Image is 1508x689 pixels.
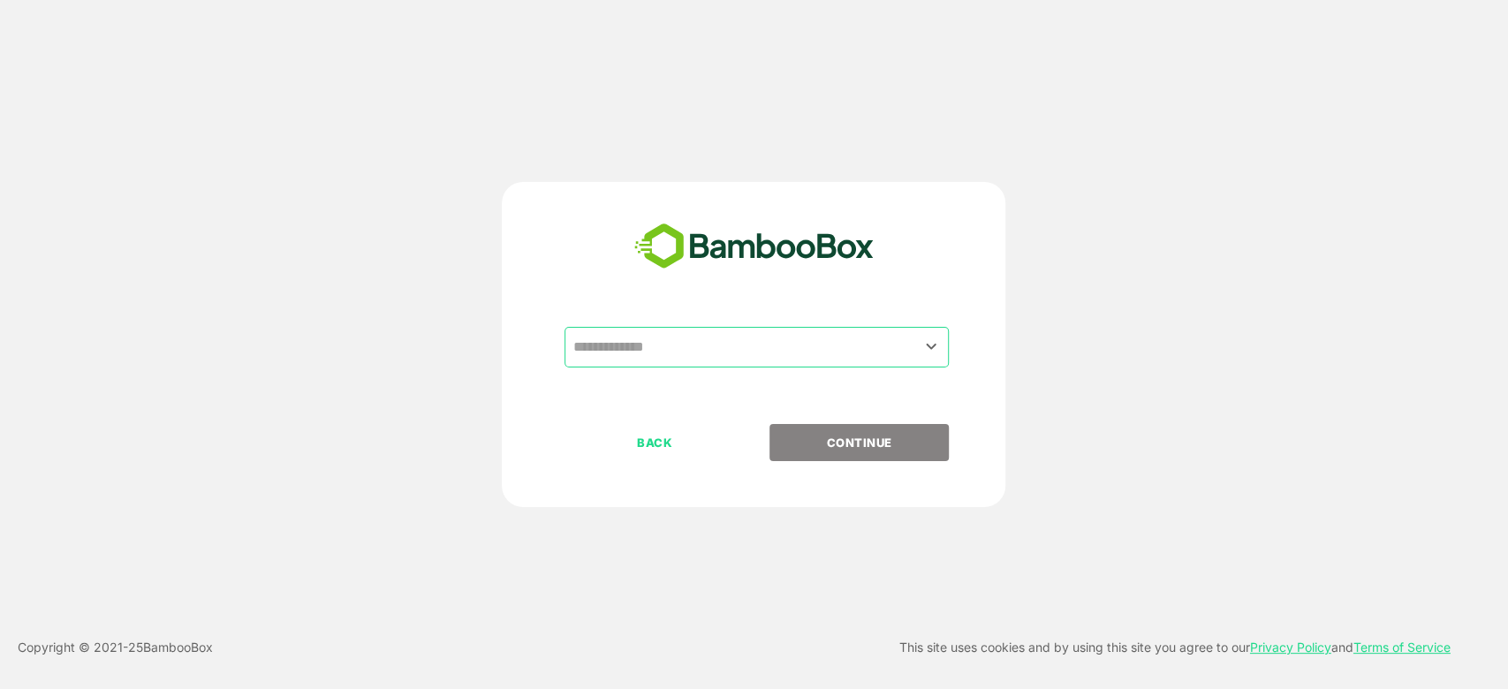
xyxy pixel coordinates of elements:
[769,424,949,461] button: CONTINUE
[566,433,743,452] p: BACK
[899,637,1451,658] p: This site uses cookies and by using this site you agree to our and
[919,335,943,359] button: Open
[1250,640,1331,655] a: Privacy Policy
[625,217,883,276] img: bamboobox
[565,424,744,461] button: BACK
[1353,640,1451,655] a: Terms of Service
[771,433,948,452] p: CONTINUE
[18,637,213,658] p: Copyright © 2021- 25 BambooBox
